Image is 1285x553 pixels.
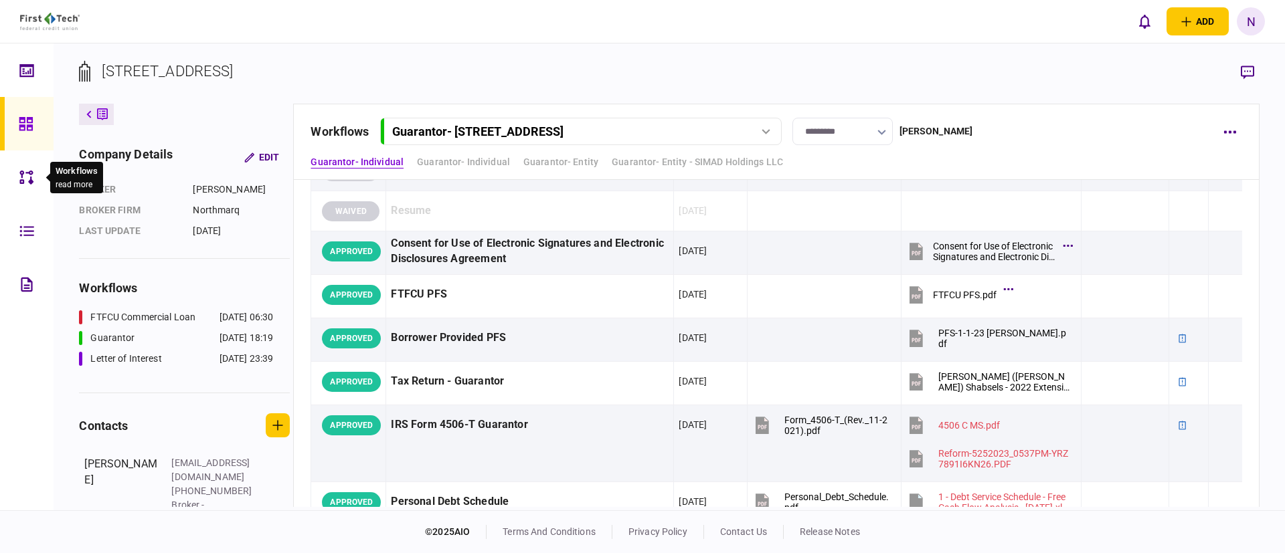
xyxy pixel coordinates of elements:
div: Guarantor - [STREET_ADDRESS] [392,124,564,138]
div: [DATE] [679,288,707,301]
button: N [1237,7,1265,35]
div: FTFCU Commercial Loan [90,310,195,324]
button: read more [56,180,92,189]
div: FTFCU PFS.pdf [933,290,997,300]
button: open notifications list [1130,7,1159,35]
div: [DATE] [679,374,707,388]
div: last update [79,224,179,238]
a: contact us [720,526,767,537]
a: FTFCU Commercial Loan[DATE] 06:30 [79,310,273,324]
div: WAIVED [322,201,379,221]
a: Guarantor- Entity [523,155,598,169]
div: Broker - [GEOGRAPHIC_DATA] [171,498,258,526]
div: [DATE] [679,418,707,431]
div: company details [79,145,173,169]
button: Personal_Debt_Schedule.pdf [752,487,889,517]
div: Personal Debt Schedule [391,487,669,517]
div: Workflows [56,164,98,178]
div: APPROVED [322,241,381,261]
div: [STREET_ADDRESS] [102,60,233,82]
div: [DATE] 23:39 [220,352,274,366]
div: APPROVED [322,415,381,435]
div: FTFCU PFS [391,280,669,310]
div: Letter of Interest [90,352,161,366]
button: FTFCU PFS.pdf [906,280,1010,310]
div: [PERSON_NAME] [84,456,158,526]
div: Tax Return - Guarantor [391,366,669,397]
a: Guarantor- Individual [311,155,404,169]
div: 1 - Debt Service Schedule - Free Cash Flow Analysis - March 2023.xlsx [938,491,1069,513]
a: Letter of Interest[DATE] 23:39 [79,352,273,366]
button: Reform-5252023_0537PM-YRZ7891I6KN26.PDF [906,443,1069,473]
div: [DATE] 06:30 [220,310,274,324]
div: Northmarq [193,203,290,217]
button: open adding identity options [1167,7,1229,35]
button: Form_4506-T_(Rev._11-2021).pdf [752,410,889,440]
div: Guarantor [90,331,135,345]
button: Edit [234,145,290,169]
div: broker firm [79,203,179,217]
div: [PERSON_NAME] [899,124,973,138]
img: client company logo [20,13,80,30]
button: Guarantor- [STREET_ADDRESS] [380,118,782,145]
div: APPROVED [322,372,381,392]
button: Michael (Mike) Shabsels - 2022 Extension.pdf [906,366,1069,397]
button: Consent for Use of Electronic Signatures and Electronic Disclosures Agreement.pdf [906,236,1069,266]
a: release notes [800,526,860,537]
div: Resume [391,196,669,226]
div: Borrower Provided PFS [391,323,669,353]
div: APPROVED [322,328,381,348]
a: privacy policy [628,526,687,537]
div: workflows [311,122,369,140]
a: Guarantor- Individual [417,155,510,169]
div: [DATE] [193,224,290,238]
div: [EMAIL_ADDRESS][DOMAIN_NAME] [171,456,258,484]
div: Personal_Debt_Schedule.pdf [784,491,889,513]
div: [PHONE_NUMBER] [171,484,258,498]
a: Guarantor[DATE] 18:19 [79,331,273,345]
div: [DATE] 18:19 [220,331,274,345]
div: Form_4506-T_(Rev._11-2021).pdf [784,415,889,436]
div: Broker [79,183,179,197]
div: PFS-1-1-23 Michael Shabsels.pdf [938,328,1069,349]
div: Reform-5252023_0537PM-YRZ7891I6KN26.PDF [938,448,1069,469]
div: APPROVED [322,492,381,512]
button: 1 - Debt Service Schedule - Free Cash Flow Analysis - March 2023.xlsx [906,487,1069,517]
a: Guarantor- Entity - SIMAD Holdings LLC [612,155,783,169]
div: IRS Form 4506-T Guarantor [391,410,669,440]
div: Consent for Use of Electronic Signatures and Electronic Disclosures Agreement.pdf [933,241,1056,262]
div: [DATE] [679,331,707,344]
div: [DATE] [679,244,707,257]
button: PFS-1-1-23 Michael Shabsels.pdf [906,323,1069,353]
div: Michael (Mike) Shabsels - 2022 Extension.pdf [938,371,1069,393]
div: [DATE] [679,204,707,217]
div: [PERSON_NAME] [193,183,290,197]
div: contacts [79,417,128,435]
a: terms and conditions [503,526,596,537]
div: 4506 C MS.pdf [938,420,1000,431]
div: © 2025 AIO [425,525,487,539]
div: Consent for Use of Electronic Signatures and Electronic Disclosures Agreement [391,236,669,267]
button: 4506 C MS.pdf [906,410,1000,440]
div: APPROVED [322,285,381,305]
div: workflows [79,279,290,297]
div: [DATE] [679,495,707,508]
